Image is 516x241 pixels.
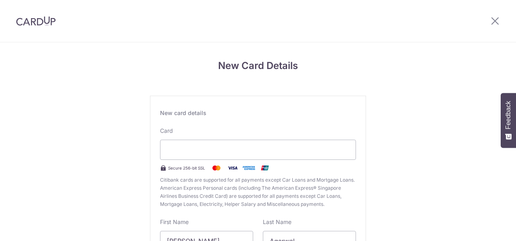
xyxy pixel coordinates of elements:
img: .alt.amex [241,163,257,173]
label: Card [160,127,173,135]
button: Feedback - Show survey [501,93,516,148]
h4: New Card Details [150,59,366,73]
label: Last Name [263,218,291,226]
img: .alt.unionpay [257,163,273,173]
div: New card details [160,109,356,117]
span: Feedback [505,101,512,129]
span: Secure 256-bit SSL [168,165,205,171]
label: First Name [160,218,189,226]
img: Mastercard [208,163,225,173]
img: Visa [225,163,241,173]
img: CardUp [16,16,56,26]
iframe: Secure card payment input frame [167,145,349,155]
span: Citibank cards are supported for all payments except Car Loans and Mortgage Loans. American Expre... [160,176,356,208]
